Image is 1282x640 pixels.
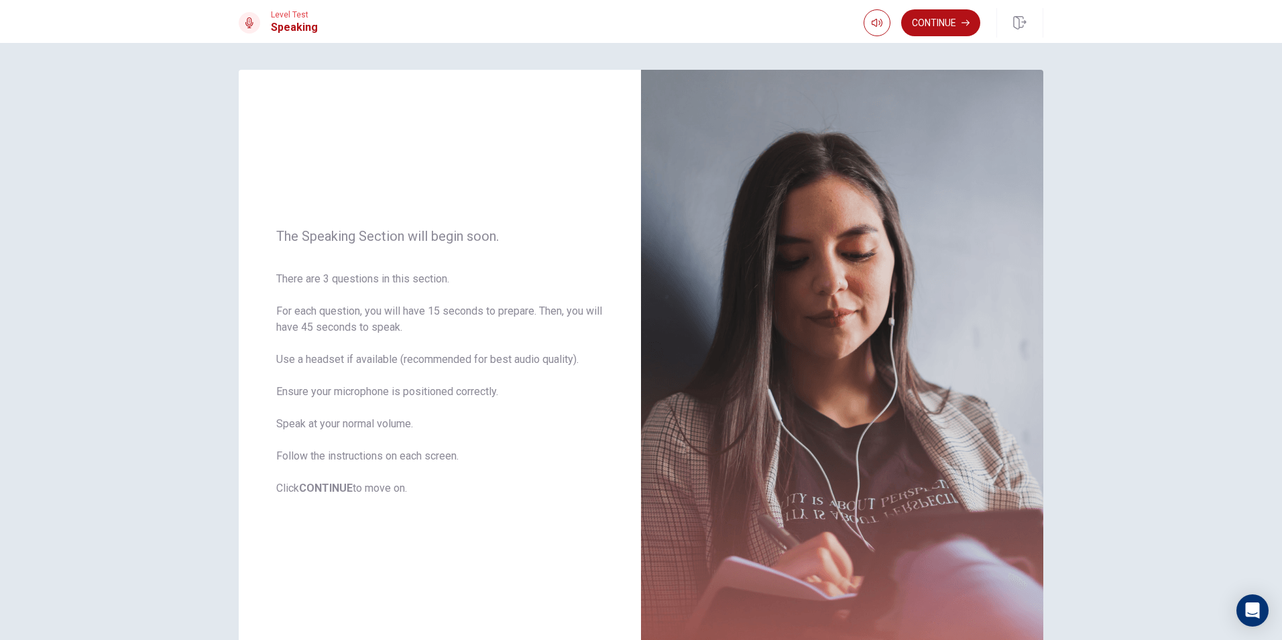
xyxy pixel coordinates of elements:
div: Open Intercom Messenger [1236,594,1269,627]
span: Level Test [271,10,318,19]
span: The Speaking Section will begin soon. [276,228,603,244]
b: CONTINUE [299,482,353,494]
span: There are 3 questions in this section. For each question, you will have 15 seconds to prepare. Th... [276,271,603,496]
h1: Speaking [271,19,318,36]
button: Continue [901,9,980,36]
